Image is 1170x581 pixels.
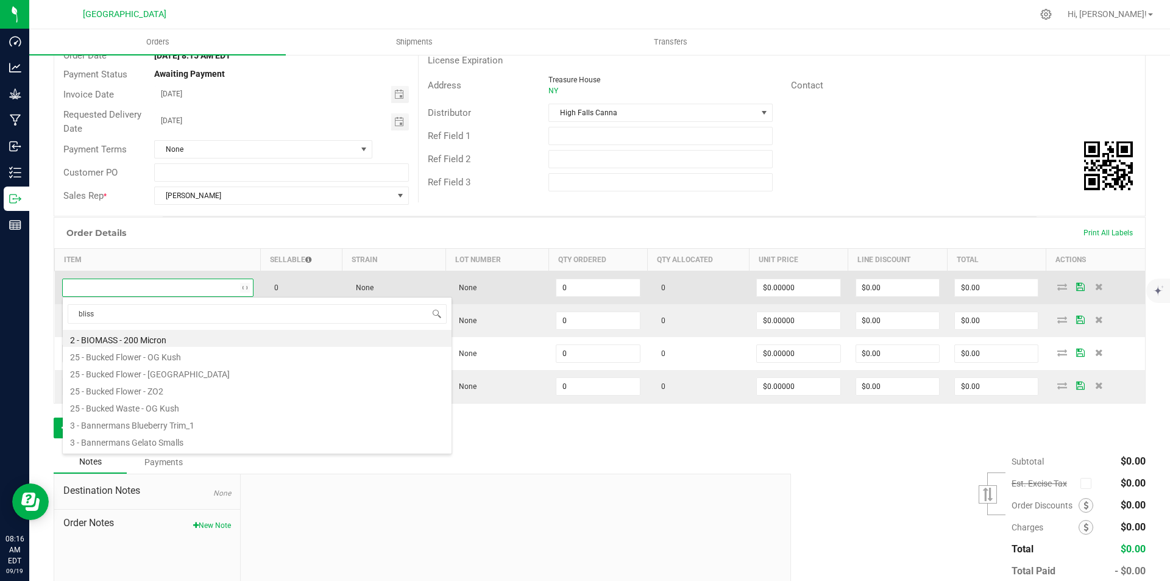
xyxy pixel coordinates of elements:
[955,345,1038,362] input: 0
[5,533,24,566] p: 08:16 AM EDT
[155,187,392,204] span: [PERSON_NAME]
[556,345,639,362] input: 0
[453,316,477,325] span: None
[193,520,231,531] button: New Note
[757,345,840,362] input: 0
[1071,382,1090,389] span: Save Order Detail
[1090,283,1108,290] span: Delete Order Detail
[1071,316,1090,323] span: Save Order Detail
[453,349,477,358] span: None
[428,107,471,118] span: Distributor
[848,249,947,271] th: Line Discount
[63,516,231,530] span: Order Notes
[757,312,840,329] input: 0
[856,312,939,329] input: 0
[12,483,49,520] iframe: Resource center
[63,483,231,498] span: Destination Notes
[83,9,166,20] span: [GEOGRAPHIC_DATA]
[1121,455,1146,467] span: $0.00
[548,249,647,271] th: Qty Ordered
[428,130,470,141] span: Ref Field 1
[1121,543,1146,555] span: $0.00
[9,166,21,179] inline-svg: Inventory
[268,283,278,292] span: 0
[155,141,356,158] span: None
[1090,349,1108,356] span: Delete Order Detail
[63,144,127,155] span: Payment Terms
[548,87,558,95] span: NY
[1038,9,1054,20] div: Manage settings
[63,69,127,80] span: Payment Status
[757,279,840,296] input: 0
[1090,316,1108,323] span: Delete Order Detail
[380,37,449,48] span: Shipments
[350,283,374,292] span: None
[556,378,639,395] input: 0
[261,249,342,271] th: Sellable
[556,279,639,296] input: 0
[130,37,186,48] span: Orders
[9,219,21,231] inline-svg: Reports
[428,177,470,188] span: Ref Field 3
[63,190,104,201] span: Sales Rep
[1121,521,1146,533] span: $0.00
[1012,565,1055,577] span: Total Paid
[1071,349,1090,356] span: Save Order Detail
[1012,457,1044,466] span: Subtotal
[391,86,409,103] span: Toggle calendar
[1115,565,1146,577] span: - $0.00
[63,109,141,134] span: Requested Delivery Date
[556,312,639,329] input: 0
[1046,249,1145,271] th: Actions
[655,349,665,358] span: 0
[55,249,261,271] th: Item
[445,249,548,271] th: Lot Number
[63,167,118,178] span: Customer PO
[947,249,1046,271] th: Total
[1121,499,1146,511] span: $0.00
[5,566,24,576] p: 09/19
[127,451,200,473] div: Payments
[1012,522,1079,532] span: Charges
[9,140,21,152] inline-svg: Inbound
[9,114,21,126] inline-svg: Manufacturing
[213,489,231,497] span: None
[749,249,848,271] th: Unit Price
[286,29,542,55] a: Shipments
[1012,501,1079,510] span: Order Discounts
[549,104,756,121] span: High Falls Canna
[9,193,21,205] inline-svg: Outbound
[655,382,665,391] span: 0
[1012,479,1076,488] span: Est. Excise Tax
[9,88,21,100] inline-svg: Grow
[548,76,600,84] span: Treasure House
[1090,382,1108,389] span: Delete Order Detail
[54,451,127,474] div: Notes
[648,249,749,271] th: Qty Allocated
[54,418,135,438] button: Add New Detail
[791,80,823,91] span: Contact
[655,283,665,292] span: 0
[1080,476,1097,492] span: Calculate excise tax
[655,316,665,325] span: 0
[428,55,503,66] span: License Expiration
[856,378,939,395] input: 0
[63,50,107,61] span: Order Date
[1121,477,1146,489] span: $0.00
[63,89,114,100] span: Invoice Date
[1071,283,1090,290] span: Save Order Detail
[9,62,21,74] inline-svg: Analytics
[428,154,470,165] span: Ref Field 2
[1084,141,1133,190] img: Scan me!
[1068,9,1147,19] span: Hi, [PERSON_NAME]!
[154,51,231,60] strong: [DATE] 8:15 AM EDT
[66,228,126,238] h1: Order Details
[154,69,225,79] strong: Awaiting Payment
[955,279,1038,296] input: 0
[428,80,461,91] span: Address
[391,113,409,130] span: Toggle calendar
[856,279,939,296] input: 0
[542,29,799,55] a: Transfers
[1012,543,1033,555] span: Total
[955,312,1038,329] input: 0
